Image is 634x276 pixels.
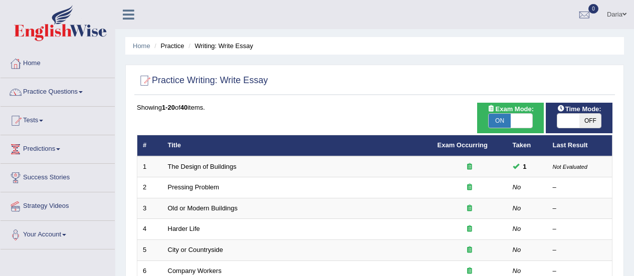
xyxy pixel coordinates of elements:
[579,114,601,128] span: OFF
[1,192,115,217] a: Strategy Videos
[137,156,162,177] td: 1
[513,204,521,212] em: No
[507,135,547,156] th: Taken
[180,104,187,111] b: 40
[168,246,224,253] a: City or Countryside
[553,224,607,234] div: –
[168,183,220,191] a: Pressing Problem
[168,225,200,232] a: Harder Life
[438,162,502,172] div: Exam occurring question
[547,135,612,156] th: Last Result
[1,107,115,132] a: Tests
[1,78,115,103] a: Practice Questions
[168,204,238,212] a: Old or Modern Buildings
[489,114,511,128] span: ON
[438,266,502,276] div: Exam occurring question
[137,240,162,261] td: 5
[152,41,184,51] li: Practice
[553,266,607,276] div: –
[137,198,162,219] td: 3
[133,42,150,50] a: Home
[162,135,432,156] th: Title
[1,50,115,75] a: Home
[513,267,521,274] em: No
[513,183,521,191] em: No
[553,104,605,114] span: Time Mode:
[553,183,607,192] div: –
[438,204,502,213] div: Exam occurring question
[438,245,502,255] div: Exam occurring question
[484,104,538,114] span: Exam Mode:
[553,164,587,170] small: Not Evaluated
[1,135,115,160] a: Predictions
[553,204,607,213] div: –
[168,163,237,170] a: The Design of Buildings
[137,73,268,88] h2: Practice Writing: Write Essay
[162,104,175,111] b: 1-20
[438,224,502,234] div: Exam occurring question
[168,267,222,274] a: Company Workers
[137,219,162,240] td: 4
[137,135,162,156] th: #
[477,103,544,133] div: Show exams occurring in exams
[519,161,531,172] span: You can still take this question
[588,4,598,14] span: 0
[438,141,488,149] a: Exam Occurring
[1,164,115,189] a: Success Stories
[137,103,612,112] div: Showing of items.
[186,41,253,51] li: Writing: Write Essay
[438,183,502,192] div: Exam occurring question
[513,246,521,253] em: No
[137,177,162,198] td: 2
[513,225,521,232] em: No
[1,221,115,246] a: Your Account
[553,245,607,255] div: –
